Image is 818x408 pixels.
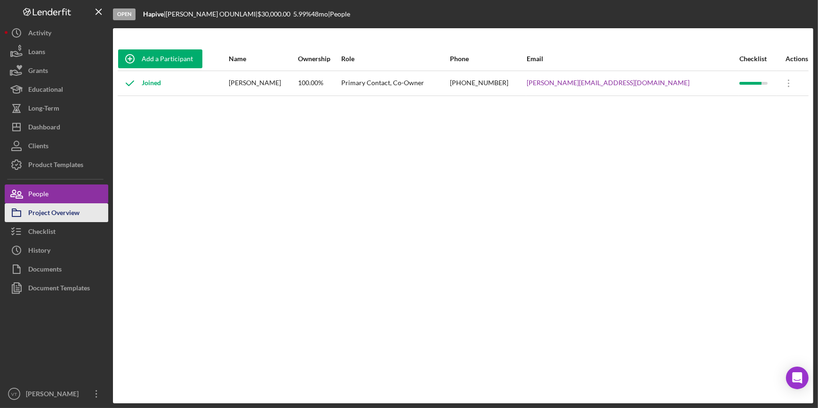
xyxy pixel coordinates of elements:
[113,8,136,20] div: Open
[450,72,526,95] div: [PHONE_NUMBER]
[5,203,108,222] button: Project Overview
[5,260,108,279] button: Documents
[341,55,449,63] div: Role
[328,10,350,18] div: | People
[298,72,340,95] div: 100.00%
[28,99,59,120] div: Long-Term
[257,10,293,18] div: $30,000.00
[5,80,108,99] button: Educational
[229,55,297,63] div: Name
[28,118,60,139] div: Dashboard
[28,222,56,243] div: Checklist
[142,49,193,68] div: Add a Participant
[5,279,108,297] button: Document Templates
[5,155,108,174] button: Product Templates
[28,61,48,82] div: Grants
[11,392,17,397] text: VT
[28,279,90,300] div: Document Templates
[28,260,62,281] div: Documents
[5,184,108,203] button: People
[5,99,108,118] button: Long-Term
[5,384,108,403] button: VT[PERSON_NAME]
[786,367,809,389] div: Open Intercom Messenger
[293,10,311,18] div: 5.99 %
[341,72,449,95] div: Primary Contact, Co-Owner
[28,136,48,158] div: Clients
[298,55,340,63] div: Ownership
[5,136,108,155] button: Clients
[28,155,83,176] div: Product Templates
[311,10,328,18] div: 48 mo
[28,80,63,101] div: Educational
[5,24,108,42] button: Activity
[5,118,108,136] button: Dashboard
[5,42,108,61] button: Loans
[5,61,108,80] button: Grants
[143,10,164,18] b: Hapive
[166,10,257,18] div: [PERSON_NAME] ODUNLAMI |
[5,241,108,260] button: History
[28,203,80,224] div: Project Overview
[739,55,776,63] div: Checklist
[28,24,51,45] div: Activity
[450,55,526,63] div: Phone
[118,72,161,95] div: Joined
[28,184,48,206] div: People
[118,49,202,68] button: Add a Participant
[527,55,738,63] div: Email
[229,72,297,95] div: [PERSON_NAME]
[527,79,690,87] a: [PERSON_NAME][EMAIL_ADDRESS][DOMAIN_NAME]
[28,42,45,64] div: Loans
[24,384,85,406] div: [PERSON_NAME]
[777,55,808,63] div: Actions
[28,241,50,262] div: History
[143,10,166,18] div: |
[5,222,108,241] button: Checklist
